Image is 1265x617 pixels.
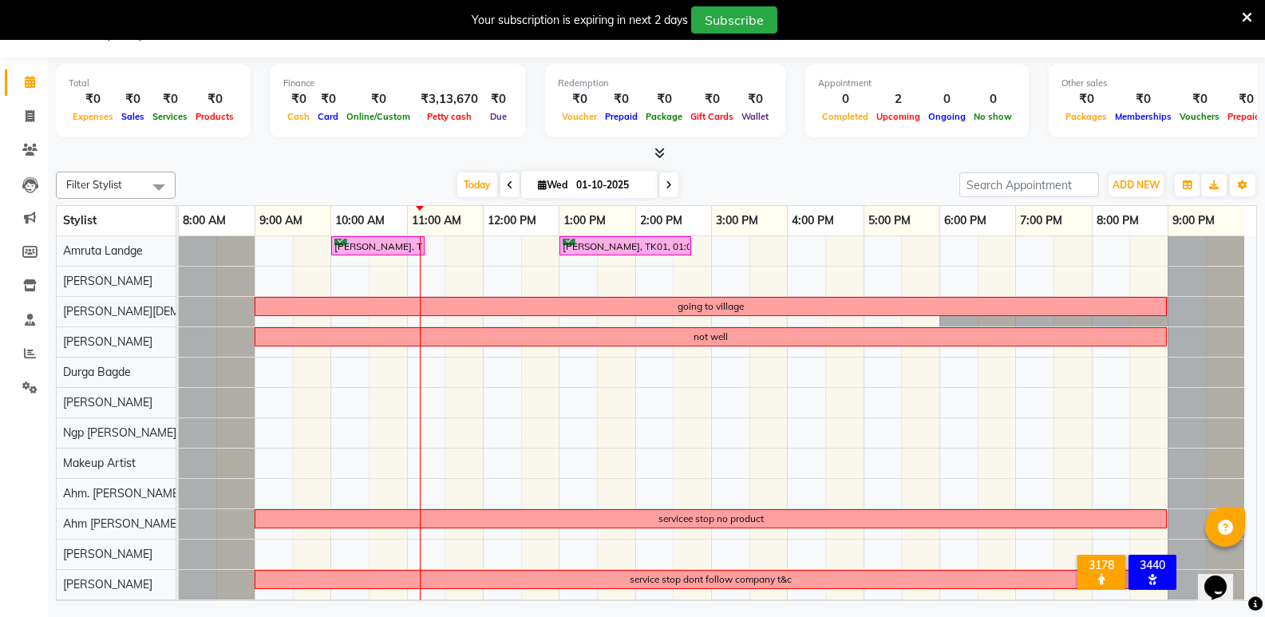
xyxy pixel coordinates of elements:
span: Ahm [PERSON_NAME] [63,516,180,531]
span: Ongoing [924,111,970,122]
div: 3178 [1081,558,1122,572]
a: 6:00 PM [940,209,990,232]
span: Makeup Artist [63,456,136,470]
span: Due [486,111,511,122]
a: 10:00 AM [331,209,389,232]
span: Expenses [69,111,117,122]
div: 0 [970,90,1016,109]
div: Redemption [558,77,773,90]
span: No show [970,111,1016,122]
span: ADD NEW [1113,179,1160,191]
a: 3:00 PM [712,209,762,232]
a: 8:00 AM [179,209,230,232]
div: Appointment [818,77,1016,90]
div: ₹0 [484,90,512,109]
div: going to village [678,299,744,314]
span: Packages [1061,111,1111,122]
div: servicee stop no product [658,512,764,526]
div: 3440 [1132,558,1173,572]
span: Services [148,111,192,122]
span: Products [192,111,238,122]
a: 5:00 PM [864,209,915,232]
div: Your subscription is expiring in next 2 days [472,12,688,29]
span: [PERSON_NAME] [63,577,152,591]
div: 0 [924,90,970,109]
div: ₹0 [283,90,314,109]
span: Vouchers [1176,111,1223,122]
div: ₹0 [148,90,192,109]
span: Voucher [558,111,601,122]
span: [PERSON_NAME][DEMOGRAPHIC_DATA] [63,304,277,318]
span: Durga Bagde [63,365,131,379]
span: Package [642,111,686,122]
a: 11:00 AM [408,209,465,232]
div: not well [694,330,728,344]
div: [PERSON_NAME], TK02, 10:00 AM-11:15 AM, Waxing-Wax Regular Full Hands,Waxing-Wax Regular Full Leg... [333,239,423,254]
div: ₹0 [192,90,238,109]
span: Prepaid [601,111,642,122]
div: ₹0 [314,90,342,109]
span: Ahm. [PERSON_NAME] [63,486,182,500]
span: Filter Stylist [66,178,122,191]
div: Total [69,77,238,90]
button: Subscribe [691,6,777,34]
span: Card [314,111,342,122]
a: 9:00 AM [255,209,306,232]
a: 9:00 PM [1168,209,1219,232]
span: [PERSON_NAME] [63,334,152,349]
a: 2:00 PM [636,209,686,232]
iframe: chat widget [1198,553,1249,601]
button: ADD NEW [1109,174,1164,196]
span: Upcoming [872,111,924,122]
span: Gift Cards [686,111,737,122]
a: 12:00 PM [484,209,540,232]
div: ₹0 [642,90,686,109]
div: ₹0 [1111,90,1176,109]
input: 2025-10-01 [571,173,651,197]
a: 1:00 PM [559,209,610,232]
span: Ngp [PERSON_NAME] [63,425,176,440]
div: 0 [818,90,872,109]
div: ₹0 [117,90,148,109]
div: service stop dont follow company t&c [630,572,792,587]
div: ₹3,13,670 [414,90,484,109]
input: Search Appointment [959,172,1099,197]
div: ₹0 [1176,90,1223,109]
span: Completed [818,111,872,122]
span: Today [457,172,497,197]
div: Finance [283,77,512,90]
div: ₹0 [69,90,117,109]
div: ₹0 [342,90,414,109]
div: ₹0 [686,90,737,109]
span: Online/Custom [342,111,414,122]
span: Amruta Landge [63,243,143,258]
span: [PERSON_NAME] [63,274,152,288]
span: [PERSON_NAME] [63,547,152,561]
div: [PERSON_NAME], TK01, 01:00 PM-02:45 PM, Waxing-Wax Italian Bikini,Waxing-Wax Italian Full Face,Wa... [561,239,690,254]
span: [PERSON_NAME] [63,395,152,409]
div: ₹0 [1061,90,1111,109]
span: Wallet [737,111,773,122]
a: 4:00 PM [788,209,838,232]
span: Stylist [63,213,97,227]
a: 8:00 PM [1093,209,1143,232]
span: Memberships [1111,111,1176,122]
span: Sales [117,111,148,122]
a: 7:00 PM [1016,209,1066,232]
div: 2 [872,90,924,109]
div: ₹0 [601,90,642,109]
span: Wed [534,179,571,191]
span: Cash [283,111,314,122]
span: Petty cash [423,111,476,122]
div: ₹0 [558,90,601,109]
div: ₹0 [737,90,773,109]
